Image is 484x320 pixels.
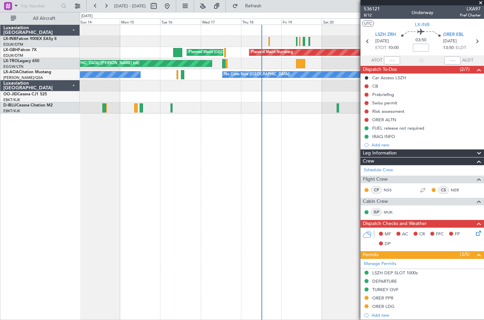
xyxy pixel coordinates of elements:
[3,48,37,52] a: LX-GBHFalcon 7X
[438,186,449,194] div: CS
[443,32,464,38] span: ORER EBL
[402,231,408,238] span: AC
[3,75,43,80] a: [PERSON_NAME]/QSA
[363,220,427,228] span: Dispatch Checks and Weather
[443,45,454,51] span: 13:50
[363,198,388,205] span: Cabin Crew
[363,176,388,183] span: Flight Crew
[3,97,20,102] a: EBKT/KJK
[372,134,395,139] div: IRAQ INFO
[460,5,481,12] span: LXA97
[375,32,396,38] span: LSZH ZRH
[372,142,481,148] div: Add new
[241,18,281,25] div: Thu 18
[189,47,294,57] div: Planned Maint [GEOGRAPHIC_DATA] ([GEOGRAPHIC_DATA])
[371,57,382,64] span: ATOT
[372,287,398,292] div: TURKEY OVF
[120,18,160,25] div: Mon 15
[3,108,20,113] a: EBKT/KJK
[372,117,396,123] div: ORER ALTN
[451,187,466,193] a: NER
[375,38,389,45] span: [DATE]
[3,37,56,41] a: LX-INBFalcon 900EX EASy II
[372,108,404,114] div: Risk assessment
[364,12,380,18] span: 8/12
[17,16,71,21] span: All Aircraft
[372,312,481,318] div: Add new
[364,5,380,12] span: 536121
[363,251,379,259] span: Permits
[160,18,200,25] div: Tue 16
[462,57,473,64] span: ALDT
[3,103,16,107] span: D-IBLU
[455,45,466,51] span: ELDT
[372,270,418,276] div: LSZH DEP SLOT 1000z
[460,12,481,18] span: Pref Charter
[384,187,399,193] a: NSS
[229,1,270,11] button: Refresh
[3,37,16,41] span: LX-INB
[7,13,73,24] button: All Aircraft
[388,45,399,51] span: 10:00
[384,209,399,215] a: MUK
[362,20,374,27] button: UTC
[79,18,119,25] div: Sun 14
[31,58,139,68] div: Unplanned Maint [GEOGRAPHIC_DATA] ([PERSON_NAME] Intl)
[415,21,430,28] span: LX-INB
[3,42,23,47] a: EDLW/DTM
[114,3,146,9] span: [DATE] - [DATE]
[371,186,382,194] div: CP
[372,295,393,301] div: ORER PPR
[385,241,391,247] span: DP
[416,37,426,44] span: 03:50
[363,66,397,74] span: Dispatch To-Dos
[3,59,18,63] span: LX-TRO
[3,48,18,52] span: LX-GBH
[372,278,397,284] div: DEPARTURE
[436,231,444,238] span: FFC
[20,1,59,11] input: Trip Number
[251,47,293,57] div: Planned Maint Nurnberg
[201,18,241,25] div: Wed 17
[412,9,433,16] div: Underway
[364,167,393,174] a: Schedule Crew
[3,53,23,58] a: EDLW/DTM
[363,157,374,165] span: Crew
[419,231,425,238] span: CR
[372,83,378,89] div: CB
[3,92,47,96] a: OO-JIDCessna CJ1 525
[371,209,382,216] div: ISP
[3,103,53,107] a: D-IBLUCessna Citation M2
[364,261,396,267] a: Manage Permits
[3,59,39,63] a: LX-TROLegacy 650
[322,18,362,25] div: Sat 20
[455,231,460,238] span: FP
[239,4,268,8] span: Refresh
[375,45,386,51] span: ETOT
[3,70,51,74] a: LX-AOACitation Mustang
[372,92,394,97] div: Prebriefing
[372,100,397,106] div: Swiss permit
[372,304,394,309] div: ORER LDG
[384,56,400,64] input: --:--
[385,231,391,238] span: MF
[3,70,19,74] span: LX-AOA
[363,149,397,157] span: Leg Information
[3,92,17,96] span: OO-JID
[281,18,322,25] div: Fri 19
[372,125,424,131] div: FUEL release not required
[3,64,23,69] a: EGGW/LTN
[443,38,457,45] span: [DATE]
[224,70,290,80] div: No Crew Nice ([GEOGRAPHIC_DATA])
[81,13,93,19] div: [DATE]
[460,251,470,258] span: (3/5)
[372,75,406,81] div: Car Access LSZH
[460,66,470,73] span: (2/7)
